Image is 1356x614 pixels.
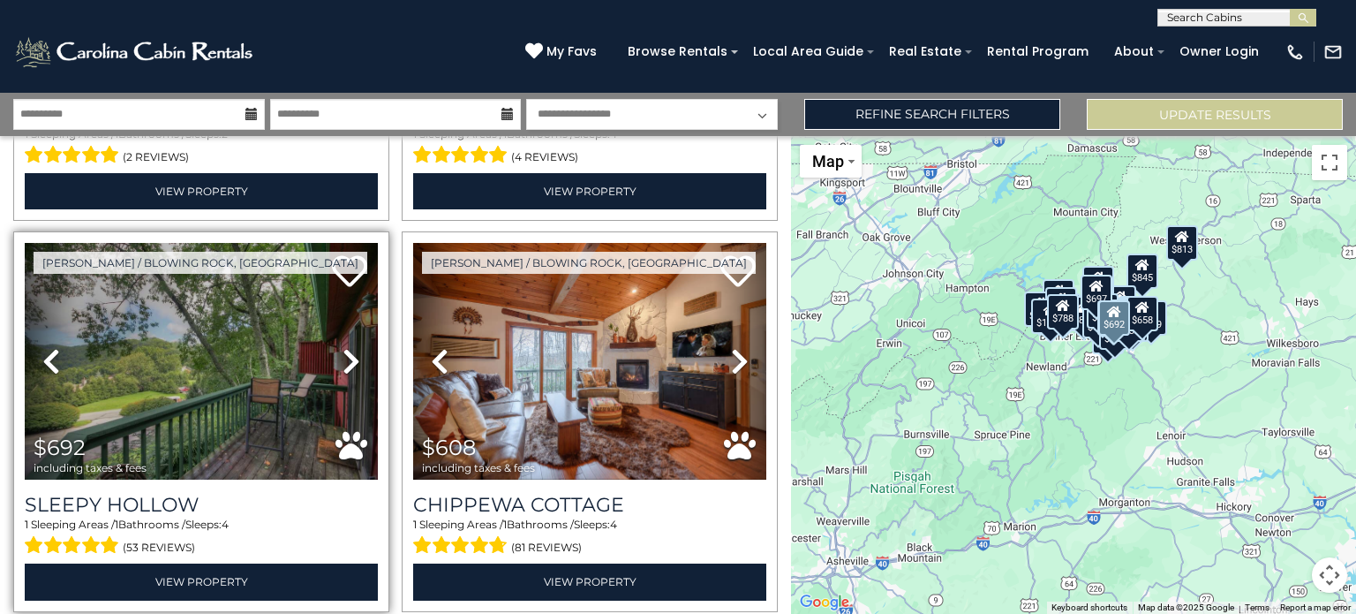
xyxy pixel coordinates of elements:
[123,146,189,169] span: (2 reviews)
[413,173,766,209] a: View Property
[1105,38,1163,65] a: About
[25,173,378,209] a: View Property
[1024,292,1056,327] div: $784
[525,42,601,62] a: My Favs
[503,518,507,531] span: 1
[744,38,872,65] a: Local Area Guide
[1245,603,1269,612] a: Terms (opens in new tab)
[25,126,378,169] div: Sleeping Areas / Bathrooms / Sleeps:
[34,462,147,474] span: including taxes & fees
[1280,603,1351,612] a: Report a map error
[800,145,862,178] button: Change map style
[1045,287,1077,322] div: $813
[804,99,1060,130] a: Refine Search Filters
[25,493,378,517] a: Sleepy Hollow
[1087,292,1119,328] div: $932
[25,243,378,480] img: thumbnail_163260932.jpeg
[1126,254,1158,289] div: $845
[413,564,766,600] a: View Property
[812,152,844,171] span: Map
[978,38,1097,65] a: Rental Program
[1098,300,1130,336] div: $692
[1113,307,1145,342] div: $732
[25,517,378,559] div: Sleeping Areas / Bathrooms / Sleeps:
[1031,298,1070,333] div: $1,232
[1312,557,1347,593] button: Map camera controls
[25,518,28,531] span: 1
[123,536,195,559] span: (53 reviews)
[1043,278,1074,314] div: $698
[413,243,766,480] img: thumbnail_163259794.jpeg
[1126,296,1158,331] div: $658
[34,252,367,274] a: [PERSON_NAME] / Blowing Rock, [GEOGRAPHIC_DATA]
[222,518,229,531] span: 4
[1312,145,1347,180] button: Toggle fullscreen view
[619,38,736,65] a: Browse Rentals
[115,518,118,531] span: 1
[34,435,86,460] span: $692
[413,518,417,531] span: 1
[1135,300,1167,336] div: $709
[1099,314,1131,349] div: $931
[1171,38,1268,65] a: Owner Login
[1323,42,1343,62] img: mail-regular-white.png
[795,591,854,614] a: Open this area in Google Maps (opens a new window)
[422,252,756,274] a: [PERSON_NAME] / Blowing Rock, [GEOGRAPHIC_DATA]
[422,462,535,474] span: including taxes & fees
[422,435,476,460] span: $608
[1104,284,1136,320] div: $912
[1082,266,1114,301] div: $813
[511,146,578,169] span: (4 reviews)
[1081,275,1112,310] div: $697
[1047,293,1079,329] div: $788
[1051,602,1127,614] button: Keyboard shortcuts
[413,126,766,169] div: Sleeping Areas / Bathrooms / Sleeps:
[1087,99,1343,130] button: Update Results
[795,591,854,614] img: Google
[1097,299,1129,335] div: $816
[546,42,597,61] span: My Favs
[1092,319,1124,354] div: $904
[13,34,258,70] img: White-1-2.png
[1082,302,1114,337] div: $792
[1285,42,1305,62] img: phone-regular-white.png
[511,536,582,559] span: (81 reviews)
[25,564,378,600] a: View Property
[1166,225,1198,261] div: $813
[413,493,766,517] a: Chippewa Cottage
[880,38,970,65] a: Real Estate
[413,517,766,559] div: Sleeping Areas / Bathrooms / Sleeps:
[1138,603,1234,612] span: Map data ©2025 Google
[610,518,617,531] span: 4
